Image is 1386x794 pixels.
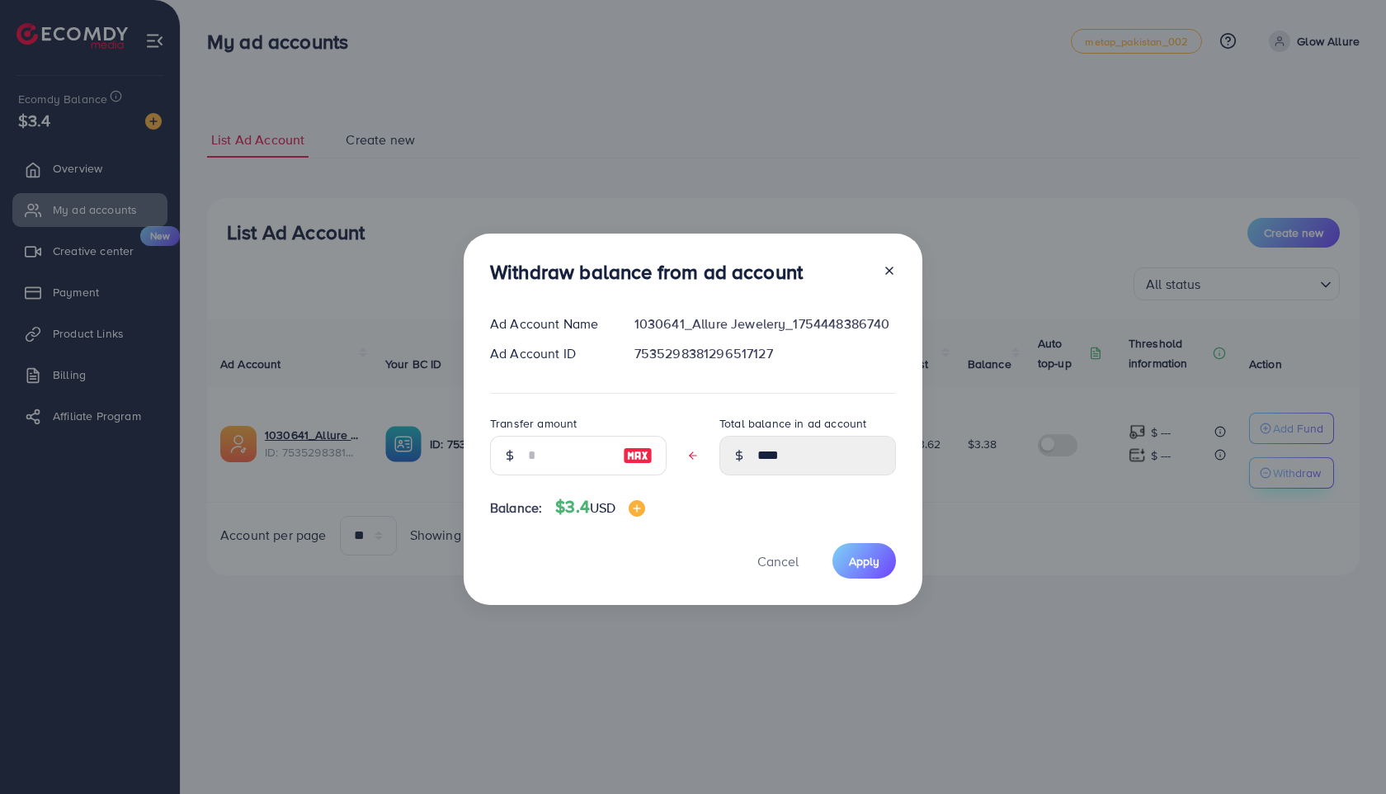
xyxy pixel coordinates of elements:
h4: $3.4 [555,497,645,518]
span: Cancel [757,552,799,570]
span: Balance: [490,499,542,518]
div: Ad Account ID [477,344,621,363]
label: Transfer amount [490,415,577,432]
div: 1030641_Allure Jewelery_1754448386740 [621,314,909,333]
iframe: Chat [1316,720,1374,782]
img: image [629,500,645,517]
label: Total balance in ad account [719,415,866,432]
div: 7535298381296517127 [621,344,909,363]
img: image [623,446,653,466]
span: Apply [849,553,879,570]
div: Ad Account Name [477,314,621,333]
span: USD [590,499,615,517]
button: Cancel [737,543,819,579]
button: Apply [832,543,896,579]
h3: Withdraw balance from ad account [490,260,803,284]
